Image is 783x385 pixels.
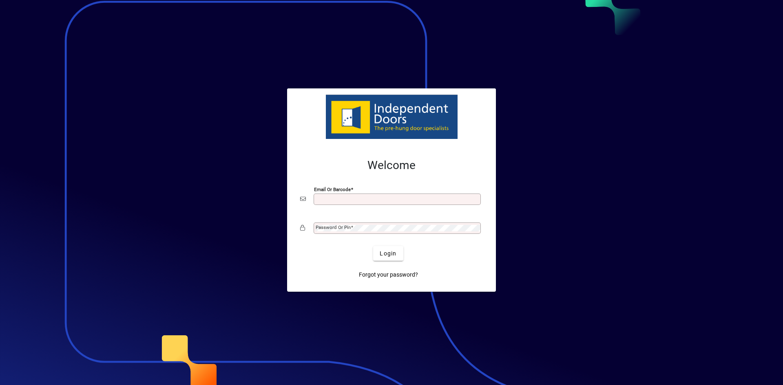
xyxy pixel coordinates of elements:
span: Login [380,249,396,258]
button: Login [373,246,403,261]
mat-label: Password or Pin [316,224,351,230]
span: Forgot your password? [359,271,418,279]
a: Forgot your password? [356,267,421,282]
h2: Welcome [300,158,483,172]
mat-label: Email or Barcode [314,187,351,192]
